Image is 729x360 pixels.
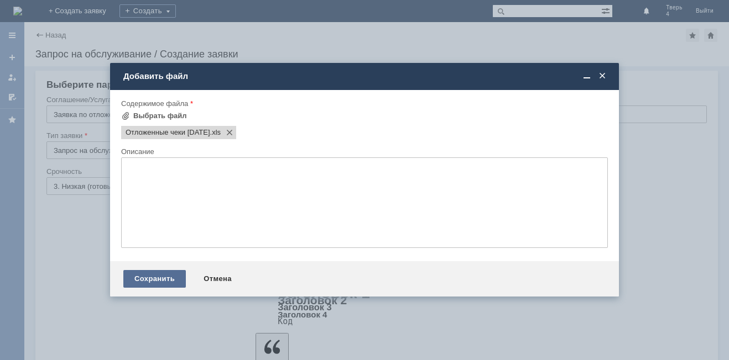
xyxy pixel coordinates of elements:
div: Содержимое файла [121,100,606,107]
div: Описание [121,148,606,155]
span: Отложенные чеки 11.09.2025.xls [126,128,210,137]
div: Добавить файл [123,71,608,81]
span: Отложенные чеки 11.09.2025.xls [210,128,221,137]
span: Свернуть (Ctrl + M) [581,71,592,81]
div: Выбрать файл [133,112,187,120]
span: Закрыть [597,71,608,81]
div: Добрый вечер, удалите пожалуйста отложенные чеки [4,4,162,22]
